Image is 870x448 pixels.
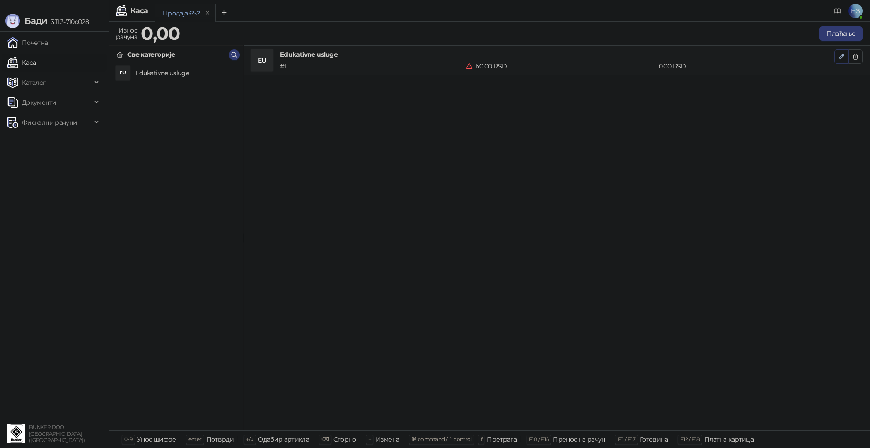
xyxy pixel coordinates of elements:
div: Каса [130,7,148,15]
span: Фискални рачуни [22,113,77,131]
div: Сторно [333,433,356,445]
span: ↑/↓ [246,436,253,443]
div: Готовина [640,433,668,445]
div: # 1 [278,61,464,71]
span: + [368,436,371,443]
div: Износ рачуна [114,24,139,43]
div: Претрага [487,433,517,445]
span: 3.11.3-710c028 [47,18,89,26]
div: Све категорије [127,49,175,59]
span: Каталог [22,73,46,92]
a: Каса [7,54,36,72]
span: F10 / F16 [529,436,548,443]
span: Документи [22,93,56,112]
a: Почетна [7,34,48,52]
span: f [481,436,482,443]
div: EU [116,66,130,80]
div: 1 x 0,00 RSD [464,61,657,71]
span: 0-9 [124,436,132,443]
span: ⌫ [321,436,329,443]
img: Logo [5,14,20,28]
div: Потврди [206,433,234,445]
div: Унос шифре [137,433,176,445]
div: Платна картица [704,433,754,445]
span: F11 / F17 [618,436,635,443]
a: Документација [830,4,845,18]
span: ⌘ command / ⌃ control [411,436,472,443]
div: EU [251,49,273,71]
button: Плаћање [819,26,863,41]
span: Бади [24,15,47,26]
div: Пренос на рачун [553,433,605,445]
span: enter [188,436,202,443]
div: Одабир артикла [258,433,309,445]
strong: 0,00 [141,22,180,44]
div: Продаја 652 [163,8,200,18]
div: Измена [376,433,399,445]
button: Add tab [215,4,233,22]
h4: Edukativne usluge [280,49,834,59]
button: remove [202,9,213,17]
small: BUNKER DOO [GEOGRAPHIC_DATA] ([GEOGRAPHIC_DATA]) [29,424,85,443]
img: 64x64-companyLogo-d200c298-da26-4023-afd4-f376f589afb5.jpeg [7,424,25,443]
span: F12 / F18 [680,436,700,443]
div: 0,00 RSD [657,61,836,71]
h4: Edukativne usluge [135,66,236,80]
span: НЗ [848,4,863,18]
div: grid [109,63,243,430]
